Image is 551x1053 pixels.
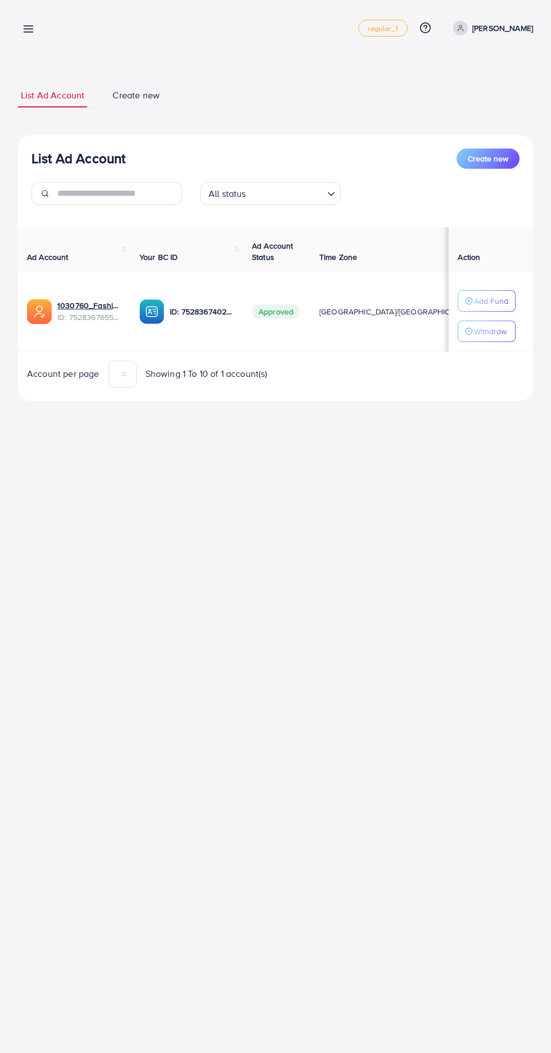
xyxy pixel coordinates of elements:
[252,304,300,319] span: Approved
[503,1002,543,1045] iframe: Chat
[468,153,508,164] span: Create new
[319,251,357,263] span: Time Zone
[358,20,407,37] a: regular_1
[27,367,100,380] span: Account per page
[458,290,516,312] button: Add Fund
[368,25,398,32] span: regular_1
[146,367,268,380] span: Showing 1 To 10 of 1 account(s)
[319,306,476,317] span: [GEOGRAPHIC_DATA]/[GEOGRAPHIC_DATA]
[112,89,160,102] span: Create new
[139,299,164,324] img: ic-ba-acc.ded83a64.svg
[474,325,507,338] p: Withdraw
[457,148,520,169] button: Create new
[250,183,323,202] input: Search for option
[458,251,480,263] span: Action
[170,305,234,318] p: ID: 7528367402921476112
[474,294,508,308] p: Add Fund
[139,251,178,263] span: Your BC ID
[27,251,69,263] span: Ad Account
[57,300,121,323] div: <span class='underline'>1030760_Fashion Rose_1752834697540</span></br>7528367655024508945
[57,300,121,311] a: 1030760_Fashion Rose_1752834697540
[57,312,121,323] span: ID: 7528367655024508945
[200,182,341,205] div: Search for option
[27,299,52,324] img: ic-ads-acc.e4c84228.svg
[31,150,125,166] h3: List Ad Account
[21,89,84,102] span: List Ad Account
[252,240,293,263] span: Ad Account Status
[458,321,516,342] button: Withdraw
[206,186,249,202] span: All status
